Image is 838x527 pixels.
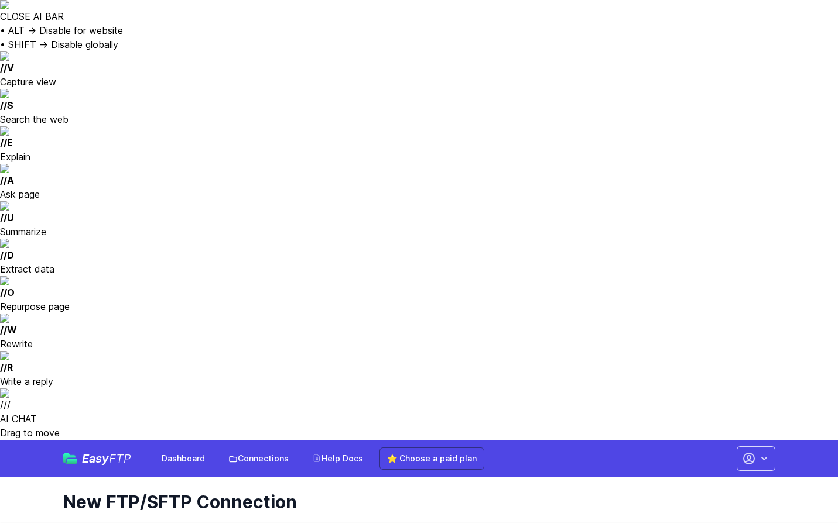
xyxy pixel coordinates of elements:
span: FTP [109,452,131,466]
a: ⭐ Choose a paid plan [379,447,484,470]
img: easyftp_logo.png [63,453,77,464]
a: Help Docs [305,448,370,469]
a: EasyFTP [63,453,131,464]
a: Dashboard [155,448,212,469]
a: Connections [221,448,296,469]
span: Easy [82,453,131,464]
h1: New FTP/SFTP Connection [63,491,766,512]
